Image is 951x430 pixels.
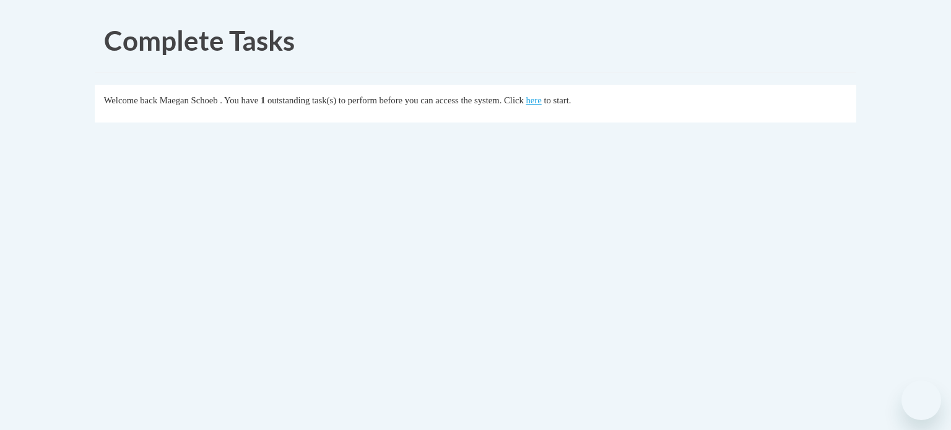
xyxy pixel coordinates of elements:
[901,381,941,420] iframe: Button to launch messaging window
[526,95,542,105] a: here
[544,95,571,105] span: to start.
[104,95,157,105] span: Welcome back
[160,95,218,105] span: Maegan Schoeb
[104,24,295,56] span: Complete Tasks
[267,95,524,105] span: outstanding task(s) to perform before you can access the system. Click
[220,95,258,105] span: . You have
[261,95,265,105] span: 1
